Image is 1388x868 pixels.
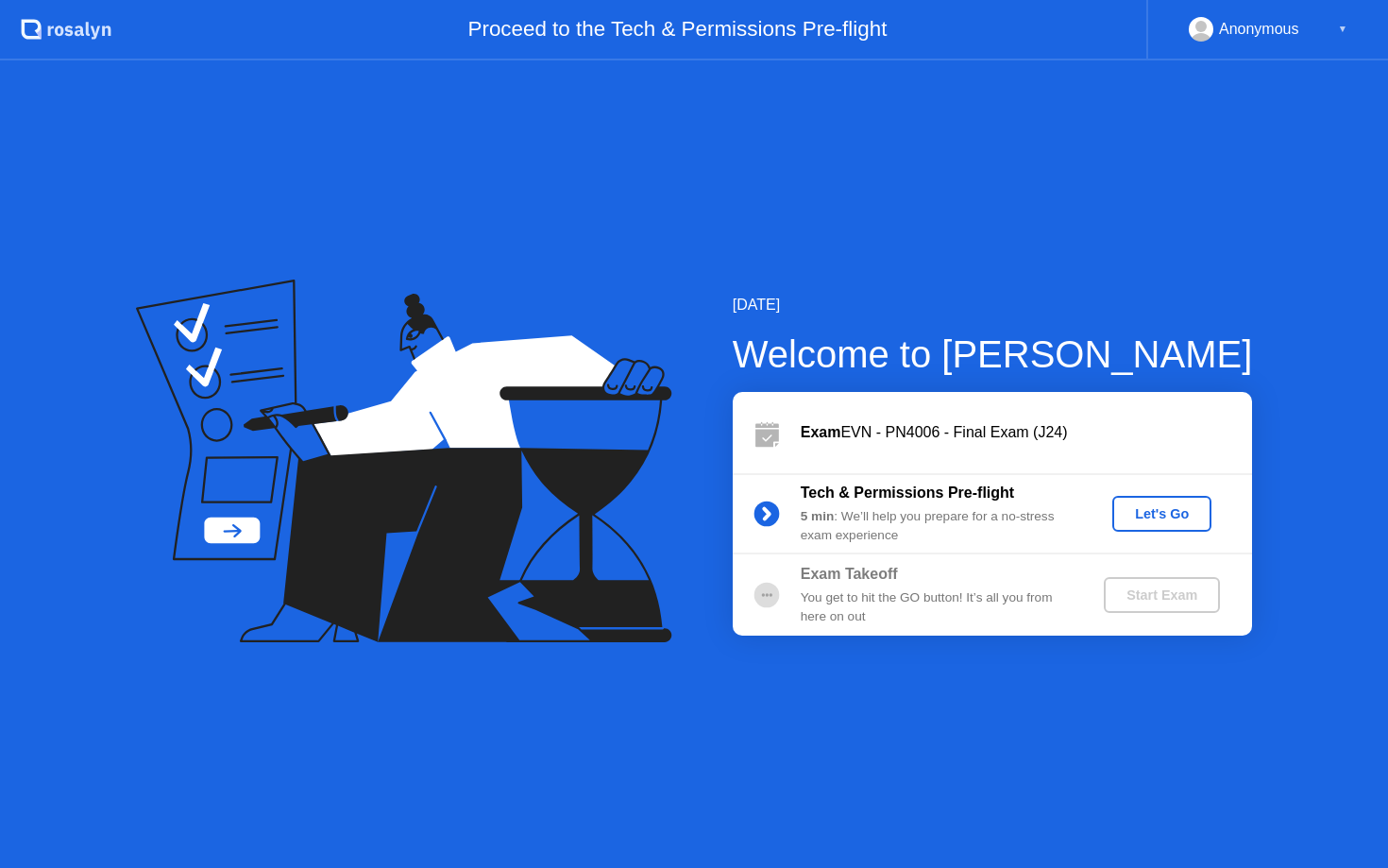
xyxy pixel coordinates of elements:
[1104,577,1220,613] button: Start Exam
[1219,17,1299,42] div: Anonymous
[1120,506,1204,521] div: Let's Go
[801,566,898,582] b: Exam Takeoff
[801,424,841,440] b: Exam
[801,421,1252,444] div: EVN - PN4006 - Final Exam (J24)
[733,326,1253,383] div: Welcome to [PERSON_NAME]
[1112,496,1211,532] button: Let's Go
[801,588,1073,627] div: You get to hit the GO button! It’s all you from here on out
[801,485,1014,501] b: Tech & Permissions Pre-flight
[801,509,835,523] b: 5 min
[801,507,1073,546] div: : We’ll help you prepare for a no-stress exam experience
[1111,587,1212,603] div: Start Exam
[1338,17,1347,42] div: ▼
[733,294,1253,316] div: [DATE]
